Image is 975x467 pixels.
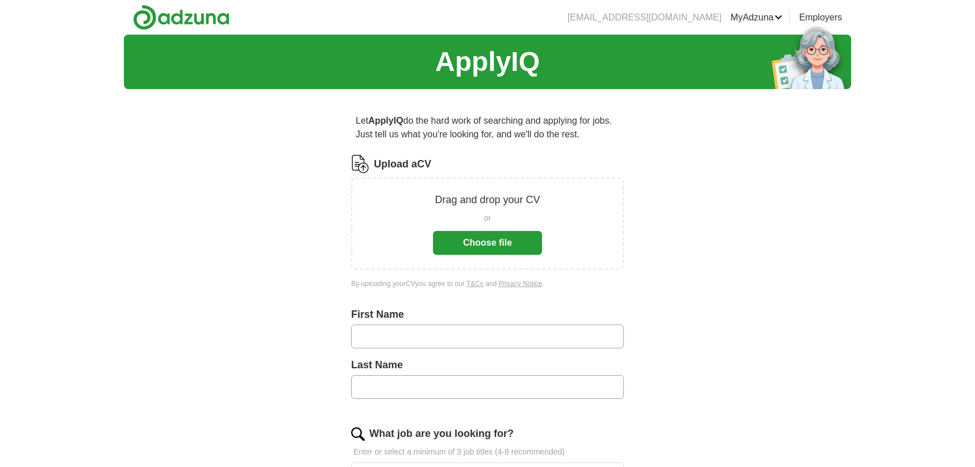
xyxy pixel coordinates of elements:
[351,155,369,173] img: CV Icon
[374,157,431,172] label: Upload a CV
[433,231,542,255] button: Choose file
[435,192,540,208] p: Drag and drop your CV
[351,110,624,146] p: Let do the hard work of searching and applying for jobs. Just tell us what you're looking for, an...
[133,5,230,30] img: Adzuna logo
[799,11,842,24] a: Employers
[499,280,543,288] a: Privacy Notice
[351,357,624,373] label: Last Name
[731,11,783,24] a: MyAdzuna
[568,11,722,24] li: [EMAIL_ADDRESS][DOMAIN_NAME]
[466,280,484,288] a: T&Cs
[369,426,514,441] label: What job are you looking for?
[368,116,403,125] strong: ApplyIQ
[351,427,365,441] img: search.png
[351,307,624,322] label: First Name
[351,279,624,289] div: By uploading your CV you agree to our and .
[351,446,624,458] p: Enter or select a minimum of 3 job titles (4-8 recommended)
[484,212,491,224] span: or
[435,41,540,82] h1: ApplyIQ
